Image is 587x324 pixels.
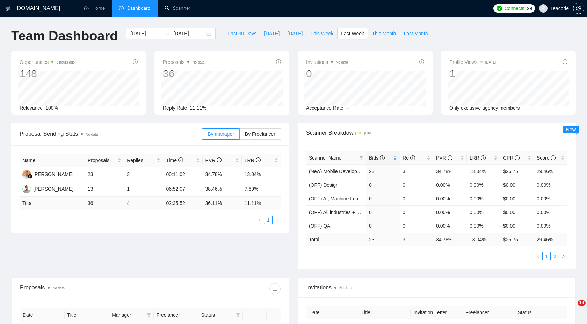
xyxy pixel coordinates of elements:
[22,186,73,191] a: MP[PERSON_NAME]
[234,310,241,320] span: filter
[306,128,567,137] span: Scanner Breakdown
[242,167,281,182] td: 13.04%
[436,155,452,161] span: PVR
[22,170,31,179] img: MU
[573,6,584,11] span: setting
[163,67,204,80] div: 36
[309,169,368,174] a: (New) Mobile Development
[534,219,567,233] td: 0.00%
[264,216,272,224] a: 1
[130,30,162,37] input: Start date
[400,164,433,178] td: 3
[366,178,400,192] td: 0
[165,5,190,11] a: searchScanner
[163,167,202,182] td: 00:11:02
[505,5,526,12] span: Connects:
[400,219,433,233] td: 0
[536,254,540,258] span: left
[578,300,586,306] span: 14
[33,185,73,193] div: [PERSON_NAME]
[467,233,500,246] td: 13.04 %
[561,254,565,258] span: right
[543,252,550,260] a: 1
[403,155,415,161] span: Re
[559,252,567,260] li: Next Page
[65,308,109,322] th: Title
[133,59,138,64] span: info-circle
[534,205,567,219] td: 0.00%
[306,28,337,39] button: This Week
[449,58,496,66] span: Profile Views
[88,156,116,164] span: Proposals
[485,60,496,64] time: [DATE]
[154,308,198,322] th: Freelancer
[276,59,281,64] span: info-circle
[449,67,496,80] div: 1
[56,60,75,64] time: 3 hours ago
[366,219,400,233] td: 0
[203,197,242,210] td: 36.11 %
[366,164,400,178] td: 23
[500,233,534,246] td: $ 26.75
[217,157,222,162] span: info-circle
[337,28,368,39] button: Last Week
[85,182,124,197] td: 13
[127,5,151,11] span: Dashboard
[236,313,240,317] span: filter
[112,311,144,319] span: Manager
[245,157,261,163] span: LRR
[275,218,279,222] span: right
[534,252,542,260] li: Previous Page
[84,5,105,11] a: homeHome
[124,167,163,182] td: 3
[20,283,150,294] div: Proposals
[339,286,352,290] span: No data
[372,30,396,37] span: This Month
[336,60,348,64] span: No data
[500,205,534,219] td: $0.00
[147,313,151,317] span: filter
[273,216,281,224] button: right
[341,30,364,37] span: Last Week
[433,164,467,178] td: 34.78%
[551,252,559,260] a: 2
[205,157,222,163] span: PVR
[433,178,467,192] td: 0.00%
[22,185,31,193] img: MP
[500,219,534,233] td: $0.00
[20,308,65,322] th: Date
[203,182,242,197] td: 38.46%
[85,167,124,182] td: 23
[404,30,428,37] span: Last Month
[573,6,584,11] a: setting
[20,197,85,210] td: Total
[273,216,281,224] li: Next Page
[515,306,567,319] th: Status
[85,154,124,167] th: Proposals
[11,28,118,44] h1: Team Dashboard
[559,252,567,260] button: right
[467,192,500,205] td: 0.00%
[163,58,204,66] span: Proposals
[400,233,433,246] td: 3
[28,174,32,179] img: gigradar-bm.png
[515,155,520,160] span: info-circle
[380,155,385,160] span: info-circle
[85,197,124,210] td: 36
[433,205,467,219] td: 0.00%
[481,155,486,160] span: info-circle
[449,105,520,111] span: Only exclusive agency members
[551,155,556,160] span: info-circle
[256,216,264,224] button: left
[400,192,433,205] td: 0
[264,30,280,37] span: [DATE]
[467,164,500,178] td: 13.04%
[20,105,43,111] span: Relevance
[541,6,546,11] span: user
[400,28,432,39] button: Last Month
[534,192,567,205] td: 0.00%
[309,196,369,201] a: (OFF) AI, Machine Learning
[463,306,515,319] th: Freelancer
